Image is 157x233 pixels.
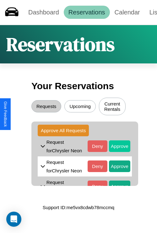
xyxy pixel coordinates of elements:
a: Calendar [110,6,145,19]
button: Approve [109,160,130,172]
button: Deny [88,181,107,192]
button: Upcoming [64,100,96,112]
div: Open Intercom Messenger [6,212,21,227]
button: Current Rentals [99,98,126,115]
button: Deny [88,140,107,152]
p: Support ID: me5vx8cdwb78mccmq [43,203,114,212]
p: Request for Chrysler Neon [46,138,88,155]
h3: Your Reservations [31,78,126,95]
a: Reservations [64,6,110,19]
a: Dashboard [24,6,64,19]
button: Approve [109,140,130,152]
p: Request for Chrysler Neon [46,178,88,195]
button: Requests [31,100,61,112]
p: Request for Chrysler Neon [46,158,88,175]
button: Deny [88,160,107,172]
div: Give Feedback [3,101,8,127]
button: Approve [109,181,130,192]
h1: Reservations [6,31,115,57]
button: Approve All Requests [38,125,89,136]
